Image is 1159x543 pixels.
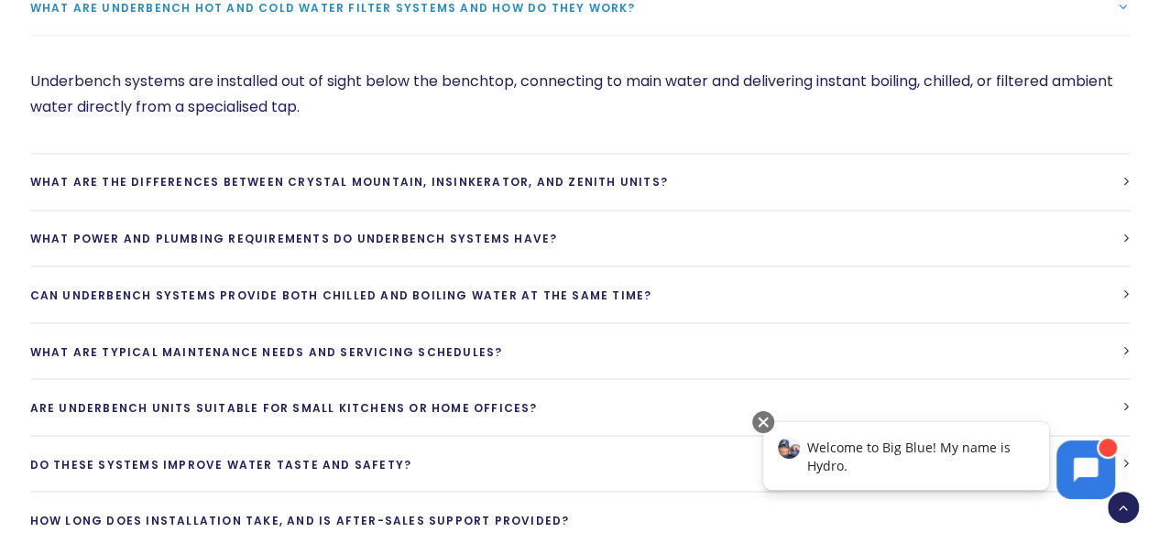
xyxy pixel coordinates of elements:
[30,343,503,359] span: What are typical maintenance needs and servicing schedules?
[30,456,412,472] span: Do these systems improve water taste and safety?
[744,407,1133,517] iframe: Chatbot
[30,436,1130,492] a: Do these systems improve water taste and safety?
[30,266,1130,322] a: Can underbench systems provide both chilled and boiling water at the same time?
[30,399,538,415] span: Are underbench units suitable for small kitchens or home offices?
[30,231,558,246] span: What power and plumbing requirements do underbench systems have?
[30,287,652,302] span: Can underbench systems provide both chilled and boiling water at the same time?
[30,69,1130,120] p: Underbench systems are installed out of sight below the benchtop, connecting to main water and de...
[30,512,570,527] span: How long does installation take, and is after-sales support provided?
[30,154,1130,210] a: What are the differences between Crystal Mountain, Insinkerator, and Zenith units?
[30,323,1130,379] a: What are typical maintenance needs and servicing schedules?
[30,174,668,190] span: What are the differences between Crystal Mountain, Insinkerator, and Zenith units?
[30,379,1130,435] a: Are underbench units suitable for small kitchens or home offices?
[30,211,1130,266] a: What power and plumbing requirements do underbench systems have?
